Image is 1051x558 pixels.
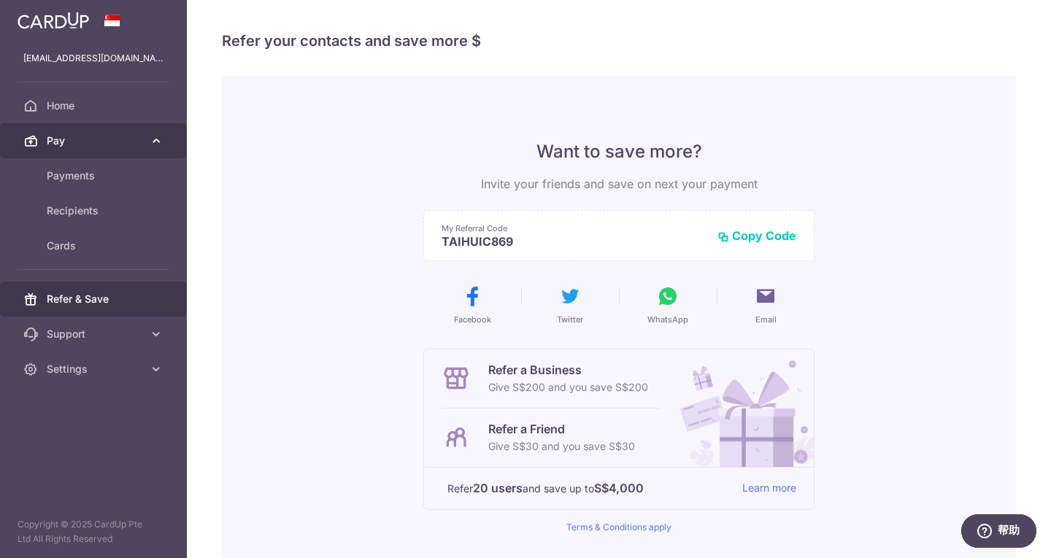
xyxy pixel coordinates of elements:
[488,438,635,455] p: Give S$30 and you save S$30
[442,222,706,234] p: My Referral Code
[666,349,814,467] img: Refer
[47,362,143,376] span: Settings
[23,51,163,66] p: [EMAIL_ADDRESS][DOMAIN_NAME]
[47,168,143,183] span: Payments
[423,175,815,193] p: Invite your friends and save on next your payment
[429,284,515,325] button: Facebook
[473,479,523,497] strong: 20 users
[222,29,1016,53] h4: Refer your contacts and save more $
[717,228,796,243] button: Copy Code
[625,284,711,325] button: WhatsApp
[488,379,648,396] p: Give S$200 and you save S$200
[442,234,706,249] p: TAIHUIC869
[647,314,688,325] span: WhatsApp
[37,9,60,23] span: 帮助
[47,98,143,113] span: Home
[454,314,491,325] span: Facebook
[47,204,143,218] span: Recipients
[47,292,143,306] span: Refer & Save
[47,327,143,341] span: Support
[527,284,613,325] button: Twitter
[960,514,1036,551] iframe: 打开一个小组件，您可以在其中找到更多信息
[47,239,143,253] span: Cards
[566,522,671,532] a: Terms & Conditions apply
[742,479,796,497] a: Learn more
[488,420,635,438] p: Refer a Friend
[47,133,143,148] span: Pay
[723,284,809,325] button: Email
[755,314,777,325] span: Email
[557,314,583,325] span: Twitter
[447,479,731,497] p: Refer and save up to
[594,479,644,497] strong: S$4,000
[488,361,648,379] p: Refer a Business
[18,12,89,29] img: CardUp
[423,140,815,163] p: Want to save more?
